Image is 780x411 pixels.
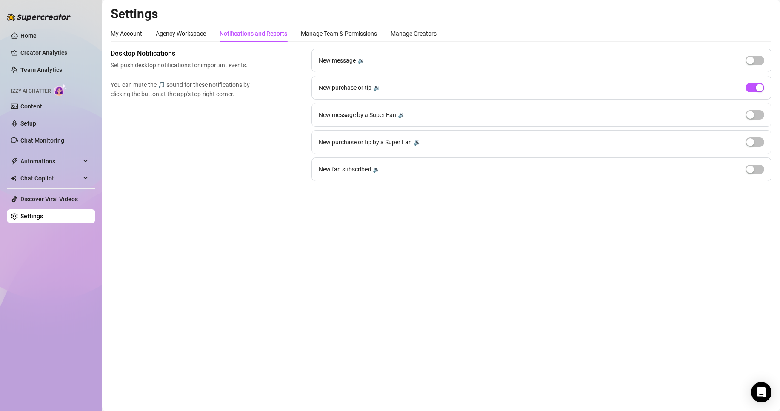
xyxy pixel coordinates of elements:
div: 🔉 [373,83,380,92]
div: 🔉 [357,56,365,65]
span: New fan subscribed [319,165,371,174]
span: Set push desktop notifications for important events. [111,60,254,70]
a: Creator Analytics [20,46,89,60]
a: Settings [20,213,43,220]
img: AI Chatter [54,84,67,96]
span: New message [319,56,356,65]
div: 🔉 [414,137,421,147]
span: Automations [20,154,81,168]
span: New purchase or tip by a Super Fan [319,137,412,147]
div: Notifications and Reports [220,29,287,38]
span: New purchase or tip [319,83,371,92]
a: Home [20,32,37,39]
span: Chat Copilot [20,171,81,185]
div: Manage Creators [391,29,437,38]
div: 🔉 [398,110,405,120]
a: Team Analytics [20,66,62,73]
div: Agency Workspace [156,29,206,38]
span: Desktop Notifications [111,49,254,59]
div: 🔉 [373,165,380,174]
span: Izzy AI Chatter [11,87,51,95]
span: New message by a Super Fan [319,110,396,120]
a: Chat Monitoring [20,137,64,144]
img: logo-BBDzfeDw.svg [7,13,71,21]
div: My Account [111,29,142,38]
a: Setup [20,120,36,127]
span: thunderbolt [11,158,18,165]
span: You can mute the 🎵 sound for these notifications by clicking the button at the app's top-right co... [111,80,254,99]
img: Chat Copilot [11,175,17,181]
a: Discover Viral Videos [20,196,78,203]
div: Manage Team & Permissions [301,29,377,38]
h2: Settings [111,6,771,22]
a: Content [20,103,42,110]
div: Open Intercom Messenger [751,382,771,402]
